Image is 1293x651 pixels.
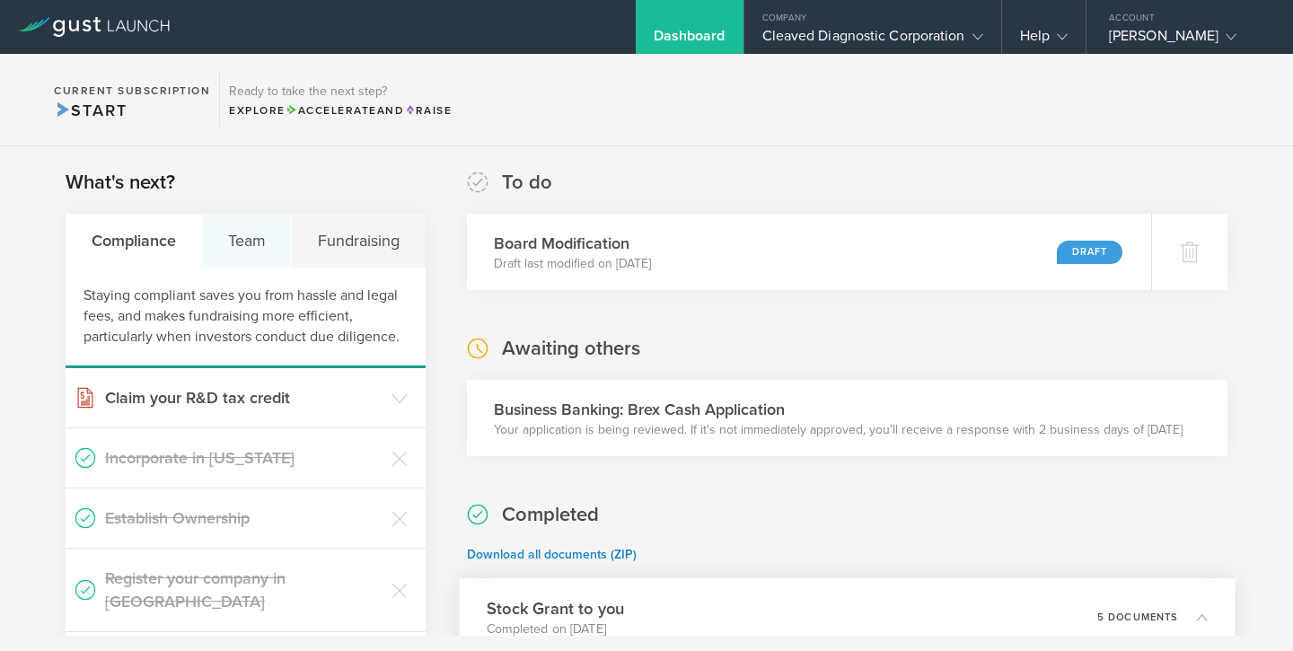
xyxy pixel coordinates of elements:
div: Explore [229,102,452,119]
div: Draft [1057,241,1122,264]
h3: Ready to take the next step? [229,85,452,98]
div: Fundraising [292,214,425,268]
div: Staying compliant saves you from hassle and legal fees, and makes fundraising more efficient, par... [66,268,426,368]
h2: Completed [502,502,599,528]
div: Team [202,214,292,268]
p: 5 documents [1096,612,1178,622]
p: Draft last modified on [DATE] [494,255,651,273]
div: Ready to take the next step?ExploreAccelerateandRaise [219,72,461,128]
h3: Business Banking: Brex Cash Application [494,398,1183,421]
span: Raise [404,104,452,117]
h3: Board Modification [494,232,651,255]
h3: Claim your R&D tax credit [105,386,383,409]
h2: Current Subscription [54,85,210,96]
h2: Awaiting others [502,336,640,362]
h3: Stock Grant to you [487,596,624,620]
a: Download all documents (ZIP) [467,547,637,562]
span: and [286,104,405,117]
div: Dashboard [654,27,726,54]
div: Board ModificationDraft last modified on [DATE]Draft [467,214,1151,290]
span: Accelerate [286,104,377,117]
div: Help [1020,27,1068,54]
h3: Register your company in [GEOGRAPHIC_DATA] [105,567,383,613]
div: Compliance [66,214,202,268]
h3: Establish Ownership [105,506,383,530]
h2: To do [502,170,552,196]
h3: Incorporate in [US_STATE] [105,446,383,470]
p: Your application is being reviewed. If it's not immediately approved, you'll receive a response w... [494,421,1183,439]
div: [PERSON_NAME] [1109,27,1262,54]
div: Cleaved Diagnostic Corporation [762,27,983,54]
span: Start [54,101,127,120]
h2: What's next? [66,170,175,196]
p: Completed on [DATE] [487,620,624,638]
